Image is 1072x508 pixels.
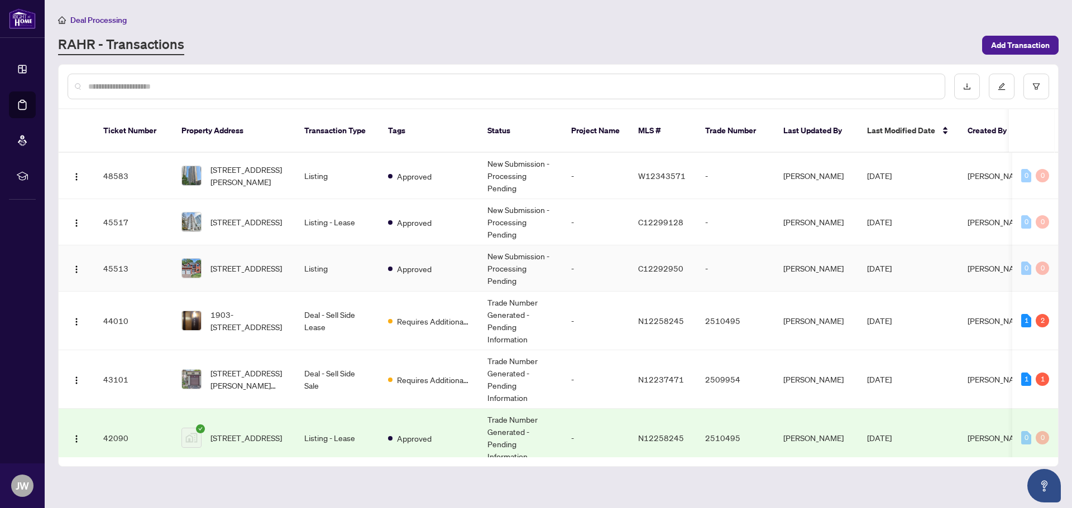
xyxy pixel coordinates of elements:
[72,265,81,274] img: Logo
[968,217,1028,227] span: [PERSON_NAME]
[867,316,892,326] span: [DATE]
[774,109,858,153] th: Last Updated By
[72,376,81,385] img: Logo
[210,262,282,274] span: [STREET_ADDRESS]
[295,109,379,153] th: Transaction Type
[397,374,470,386] span: Requires Additional Docs
[295,245,379,292] td: Listing
[173,109,295,153] th: Property Address
[696,109,774,153] th: Trade Number
[1021,215,1031,229] div: 0
[58,35,184,55] a: RAHR - Transactions
[696,153,774,199] td: -
[295,350,379,409] td: Deal - Sell Side Sale
[397,315,470,327] span: Requires Additional Docs
[638,263,683,273] span: C12292950
[696,409,774,467] td: 2510495
[295,153,379,199] td: Listing
[397,170,432,182] span: Approved
[182,311,201,330] img: thumbnail-img
[16,478,29,494] span: JW
[963,83,971,90] span: download
[774,199,858,245] td: [PERSON_NAME]
[1032,83,1040,90] span: filter
[397,216,432,229] span: Approved
[774,245,858,292] td: [PERSON_NAME]
[562,109,629,153] th: Project Name
[989,74,1014,99] button: edit
[210,367,286,391] span: [STREET_ADDRESS][PERSON_NAME][PERSON_NAME]
[94,292,173,350] td: 44010
[968,433,1028,443] span: [PERSON_NAME]
[72,434,81,443] img: Logo
[1023,74,1049,99] button: filter
[68,370,85,388] button: Logo
[72,219,81,228] img: Logo
[638,433,684,443] span: N12258245
[210,163,286,188] span: [STREET_ADDRESS][PERSON_NAME]
[182,370,201,389] img: thumbnail-img
[94,199,173,245] td: 45517
[68,429,85,447] button: Logo
[982,36,1059,55] button: Add Transaction
[72,317,81,326] img: Logo
[478,153,562,199] td: New Submission - Processing Pending
[478,350,562,409] td: Trade Number Generated - Pending Information
[1021,372,1031,386] div: 1
[210,432,282,444] span: [STREET_ADDRESS]
[68,213,85,231] button: Logo
[638,217,683,227] span: C12299128
[968,263,1028,273] span: [PERSON_NAME]
[991,36,1050,54] span: Add Transaction
[182,166,201,185] img: thumbnail-img
[196,424,205,433] span: check-circle
[1036,314,1049,327] div: 2
[94,109,173,153] th: Ticket Number
[295,292,379,350] td: Deal - Sell Side Lease
[1036,262,1049,275] div: 0
[774,292,858,350] td: [PERSON_NAME]
[562,199,629,245] td: -
[379,109,478,153] th: Tags
[478,409,562,467] td: Trade Number Generated - Pending Information
[968,316,1028,326] span: [PERSON_NAME]
[68,167,85,185] button: Logo
[1021,262,1031,275] div: 0
[968,374,1028,384] span: [PERSON_NAME]
[968,171,1028,181] span: [PERSON_NAME]
[94,409,173,467] td: 42090
[562,292,629,350] td: -
[94,153,173,199] td: 48583
[867,124,935,137] span: Last Modified Date
[68,259,85,277] button: Logo
[182,212,201,231] img: thumbnail-img
[867,374,892,384] span: [DATE]
[638,374,684,384] span: N12237471
[696,350,774,409] td: 2509954
[858,109,959,153] th: Last Modified Date
[696,245,774,292] td: -
[70,15,127,25] span: Deal Processing
[867,217,892,227] span: [DATE]
[478,109,562,153] th: Status
[1021,169,1031,182] div: 0
[959,109,1026,153] th: Created By
[397,432,432,444] span: Approved
[562,409,629,467] td: -
[696,292,774,350] td: 2510495
[210,216,282,228] span: [STREET_ADDRESS]
[478,245,562,292] td: New Submission - Processing Pending
[210,308,286,333] span: 1903-[STREET_ADDRESS]
[478,292,562,350] td: Trade Number Generated - Pending Information
[867,171,892,181] span: [DATE]
[696,199,774,245] td: -
[94,350,173,409] td: 43101
[638,171,686,181] span: W12343571
[478,199,562,245] td: New Submission - Processing Pending
[562,153,629,199] td: -
[774,409,858,467] td: [PERSON_NAME]
[998,83,1006,90] span: edit
[1021,314,1031,327] div: 1
[9,8,36,29] img: logo
[68,312,85,330] button: Logo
